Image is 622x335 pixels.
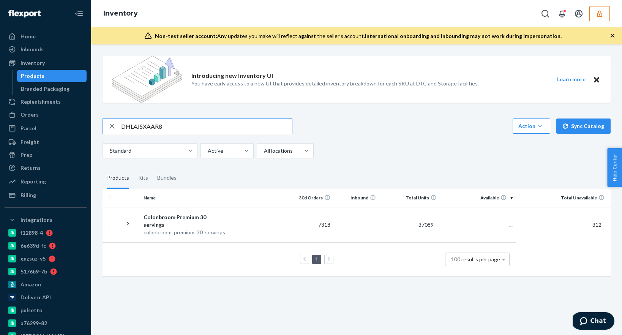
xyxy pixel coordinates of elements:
a: gnzsuz-v5 [5,253,87,265]
a: Orders [5,109,87,121]
td: 7318 [288,207,333,242]
div: Products [21,72,44,80]
button: Close [592,75,601,84]
a: Freight [5,136,87,148]
p: You have early access to a new UI that provides detailed inventory breakdown for each SKU at DTC ... [191,80,479,87]
div: Integrations [21,216,52,224]
input: Standard [109,147,110,155]
span: — [371,221,376,228]
a: Replenishments [5,96,87,108]
a: Products [17,70,87,82]
th: Inbound [333,189,379,207]
div: Returns [21,164,41,172]
a: Amazon [5,278,87,291]
img: Flexport logo [8,10,41,17]
a: 6e639d-fc [5,240,87,252]
div: Bundles [157,167,177,189]
div: colonbroom_premium_30_servings [144,229,223,236]
div: Action [518,122,545,130]
div: Branded Packaging [21,85,69,93]
button: Integrations [5,214,87,226]
th: Total Units [379,189,440,207]
input: Active [207,147,208,155]
div: Freight [21,138,39,146]
button: Learn more [552,75,590,84]
div: Orders [21,111,39,119]
p: ... [443,221,513,229]
div: Products [107,167,129,189]
img: new-reports-banner-icon.82668bd98b6a51aee86340f2a7b77ae3.png [112,56,182,103]
th: Available [440,189,516,207]
ol: breadcrumbs [97,3,144,25]
a: Billing [5,189,87,201]
button: Open account menu [571,6,586,21]
a: Branded Packaging [17,83,87,95]
button: Sync Catalog [556,119,611,134]
div: Colonbroom Premium 30 servings [144,213,223,229]
span: Non-test seller account: [155,33,217,39]
input: Search inventory by name or sku [121,119,292,134]
button: Close Navigation [71,6,87,21]
a: pulsetto [5,304,87,316]
button: Open notifications [554,6,570,21]
div: Inbounds [21,46,44,53]
div: 5176b9-7b [21,268,47,275]
a: Inbounds [5,43,87,55]
th: 30d Orders [288,189,333,207]
span: International onboarding and inbounding may not work during impersonation. [365,33,562,39]
span: 37089 [415,221,437,228]
a: Parcel [5,122,87,134]
div: Kits [138,167,148,189]
iframe: Opens a widget where you can chat to one of our agents [573,312,614,331]
a: Home [5,30,87,43]
div: Parcel [21,125,36,132]
th: Total Unavailable [516,189,611,207]
div: Any updates you make will reflect against the seller's account. [155,32,562,40]
div: f12898-4 [21,229,43,237]
div: a76299-82 [21,319,47,327]
div: Inventory [21,59,45,67]
a: Deliverr API [5,291,87,303]
div: Prep [21,151,32,159]
button: Help Center [607,148,622,187]
div: Deliverr API [21,294,51,301]
div: Amazon [21,281,41,288]
p: Introducing new Inventory UI [191,71,273,80]
a: Returns [5,162,87,174]
input: All locations [263,147,264,155]
a: f12898-4 [5,227,87,239]
th: Name [141,189,226,207]
a: Inventory [103,9,138,17]
button: Action [513,119,550,134]
div: pulsetto [21,307,43,314]
a: a76299-82 [5,317,87,329]
a: Page 1 is your current page [314,256,320,262]
button: Open Search Box [538,6,553,21]
div: Reporting [21,178,46,185]
a: Prep [5,149,87,161]
div: Billing [21,191,36,199]
span: 312 [589,221,605,228]
span: 100 results per page [451,256,500,262]
a: 5176b9-7b [5,265,87,278]
div: gnzsuz-v5 [21,255,46,262]
div: Replenishments [21,98,61,106]
div: Home [21,33,36,40]
a: Inventory [5,57,87,69]
div: 6e639d-fc [21,242,46,250]
a: Reporting [5,175,87,188]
